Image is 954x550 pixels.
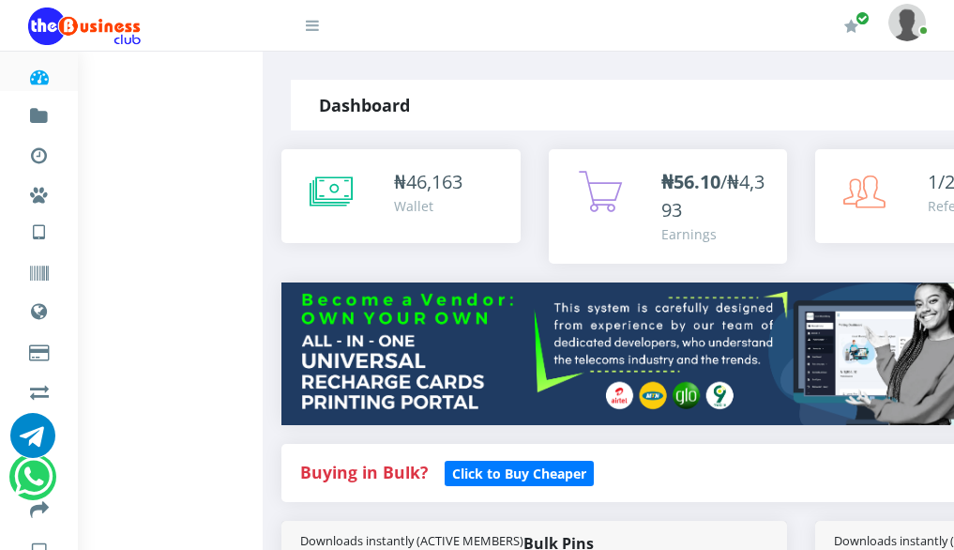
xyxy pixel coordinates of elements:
[452,465,586,482] b: Click to Buy Cheaper
[28,285,50,332] a: Data
[28,327,50,372] a: Cable TV, Electricity
[28,366,50,411] a: Airtime -2- Cash
[28,248,50,293] a: Vouchers
[28,206,50,253] a: VTU
[445,461,594,483] a: Click to Buy Cheaper
[844,19,858,34] i: Renew/Upgrade Subscription
[28,169,50,214] a: Miscellaneous Payments
[661,169,765,222] span: /₦4,393
[661,169,720,194] b: ₦56.10
[319,94,410,116] strong: Dashboard
[28,484,50,529] a: Transfer to Bank
[549,149,788,264] a: ₦56.10/₦4,393 Earnings
[394,168,462,196] div: ₦
[856,11,870,25] span: Renew/Upgrade Subscription
[281,149,521,243] a: ₦46,163 Wallet
[406,169,462,194] span: 46,163
[300,461,428,483] strong: Buying in Bulk?
[661,224,769,244] div: Earnings
[10,427,55,458] a: Chat for support
[28,405,50,451] a: Register a Referral
[888,4,926,40] img: User
[28,130,50,175] a: Transactions
[394,196,462,216] div: Wallet
[28,8,141,45] img: Logo
[28,90,50,135] a: Fund wallet
[300,532,523,550] small: Downloads instantly (ACTIVE MEMBERS)
[71,234,228,266] a: International VTU
[28,51,50,96] a: Dashboard
[14,468,53,499] a: Chat for support
[71,206,228,238] a: Nigerian VTU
